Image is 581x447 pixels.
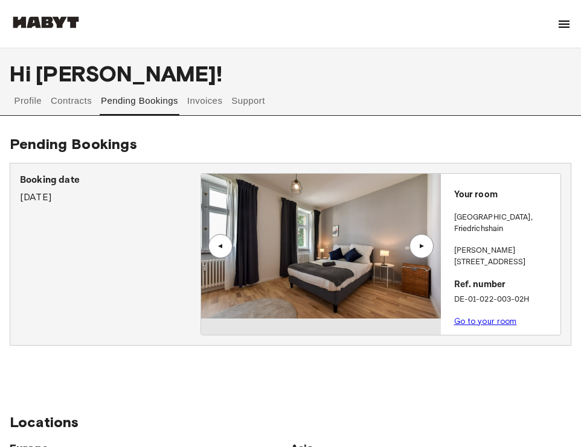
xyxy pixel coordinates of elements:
[201,174,441,319] img: Image of the room
[50,86,94,115] button: Contracts
[20,173,201,188] p: Booking date
[100,86,180,115] button: Pending Bookings
[10,135,137,153] span: Pending Bookings
[10,413,571,431] span: Locations
[454,188,556,202] p: Your room
[20,173,201,204] div: [DATE]
[10,86,571,115] div: user profile tabs
[36,61,222,86] span: [PERSON_NAME] !
[230,86,267,115] button: Support
[10,61,36,86] span: Hi
[454,278,556,292] p: Ref. number
[214,243,226,250] div: ▲
[13,86,43,115] button: Profile
[454,317,517,326] a: Go to your room
[454,245,556,268] p: [PERSON_NAME][STREET_ADDRESS]
[185,86,223,115] button: Invoices
[416,243,428,250] div: ▲
[10,16,82,28] img: Habyt
[454,294,556,306] p: DE-01-022-003-02H
[454,212,556,235] p: [GEOGRAPHIC_DATA] , Friedrichshain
